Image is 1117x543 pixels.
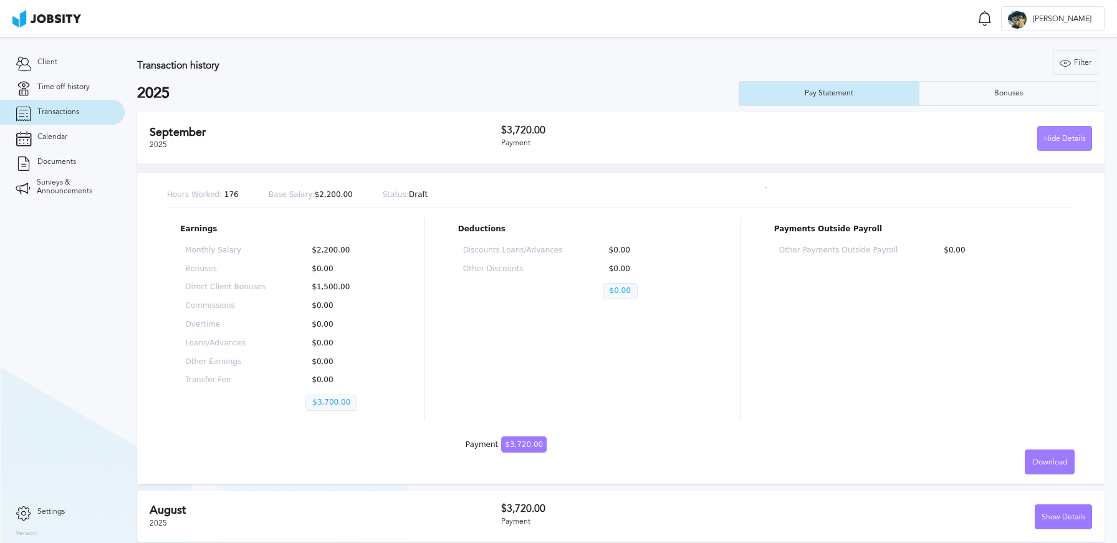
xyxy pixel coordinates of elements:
p: $0.00 [305,358,386,367]
h3: Transaction history [137,60,663,71]
div: Pay Statement [798,89,860,98]
p: Earnings [180,225,391,234]
img: ab4bad089aa723f57921c736e9817d99.png [12,10,81,27]
button: Download [1025,449,1075,474]
div: Payment [466,441,547,449]
button: Bonuses [919,81,1099,106]
button: J[PERSON_NAME] [1001,6,1105,31]
p: $0.00 [937,246,1056,255]
p: $2,200.00 [269,191,353,199]
span: Calendar [37,133,67,142]
span: Settings [37,507,65,516]
div: Bonuses [988,89,1029,98]
span: $3,720.00 [501,436,547,453]
p: $0.00 [305,320,386,329]
span: Download [1033,458,1067,467]
p: Direct Client Bonuses [185,283,266,292]
h3: $3,720.00 [501,125,797,136]
p: $1,500.00 [305,283,386,292]
p: $0.00 [603,246,702,255]
h3: $3,720.00 [501,503,797,514]
span: Base Salary: [269,190,315,199]
span: Surveys & Announcements [37,178,109,196]
p: Payments Outside Payroll [774,225,1062,234]
span: Hours Worked: [167,190,222,199]
p: $0.00 [305,265,386,274]
p: Monthly Salary [185,246,266,255]
span: Client [37,58,57,67]
p: $3,700.00 [305,395,357,411]
p: $0.00 [305,376,386,385]
p: Other Discounts [463,265,563,274]
button: Hide Details [1037,126,1092,151]
p: Other Earnings [185,358,266,367]
p: $0.00 [305,339,386,348]
p: Overtime [185,320,266,329]
div: Hide Details [1038,127,1091,151]
span: Time off history [37,83,90,92]
span: 2025 [150,519,167,527]
div: Filter [1053,50,1098,75]
span: [PERSON_NAME] [1027,15,1098,24]
button: Show Details [1035,504,1092,529]
span: Transactions [37,108,79,117]
p: $0.00 [305,302,386,310]
label: Version: [16,530,39,537]
p: $2,200.00 [305,246,386,255]
p: $0.00 [603,283,638,299]
div: Show Details [1035,505,1091,530]
h2: September [150,126,501,139]
h2: August [150,504,501,517]
p: Draft [383,191,428,199]
button: Pay Statement [739,81,919,106]
p: Bonuses [185,265,266,274]
p: Deductions [458,225,707,234]
div: Payment [501,139,797,148]
h2: 2025 [137,85,739,102]
p: Other Payments Outside Payroll [779,246,898,255]
p: Loans/Advances [185,339,266,348]
p: Commissions [185,302,266,310]
span: Status: [383,190,409,199]
p: Transfer Fee [185,376,266,385]
div: Payment [501,517,797,526]
span: Documents [37,158,76,166]
button: Filter [1053,50,1098,75]
div: J [1008,10,1027,29]
p: $0.00 [603,265,702,274]
p: Discounts Loans/Advances [463,246,563,255]
span: 2025 [150,140,167,149]
p: 176 [167,191,239,199]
